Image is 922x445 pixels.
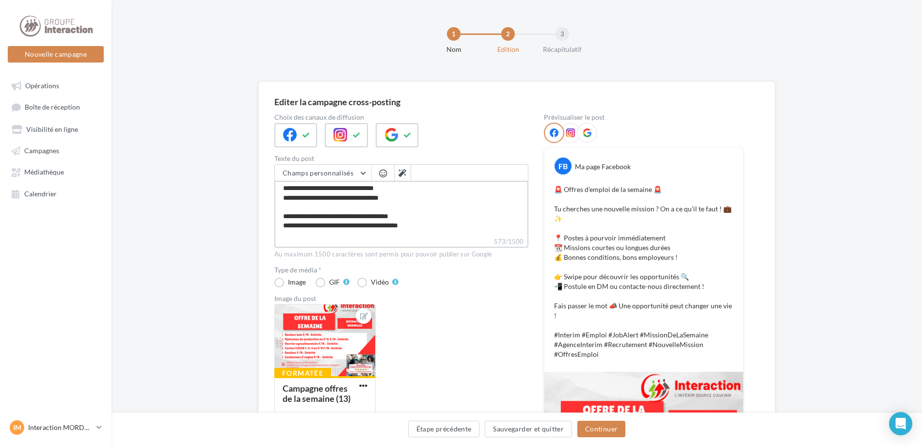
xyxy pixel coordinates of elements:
div: Campagne offres de la semaine (13) [283,383,350,404]
a: Calendrier [6,185,106,202]
span: Médiathèque [24,168,64,176]
button: Sauvegarder et quitter [485,421,572,437]
div: Image du post [274,295,528,302]
span: Boîte de réception [25,103,80,111]
div: Editer la campagne cross-posting [274,97,400,106]
div: Vidéo [371,279,389,286]
span: Calendrier [24,190,57,198]
a: Campagnes [6,142,106,159]
div: Récapitulatif [531,45,593,54]
div: Au maximum 1500 caractères sont permis pour pouvoir publier sur Google [274,250,528,259]
button: Étape précédente [408,421,480,437]
label: Type de média * [274,267,528,273]
label: Texte du post [274,155,528,162]
button: Continuer [577,421,625,437]
div: Ma page Facebook [575,162,631,172]
span: Visibilité en ligne [26,125,78,133]
label: Choix des canaux de diffusion [274,114,528,121]
button: Nouvelle campagne [8,46,104,63]
div: Prévisualiser le post [544,114,744,121]
label: 573/1500 [274,237,528,248]
a: Visibilité en ligne [6,120,106,138]
div: Formatée [274,368,331,379]
a: Médiathèque [6,163,106,180]
div: Edition [477,45,539,54]
p: 🚨 Offres d’emploi de la semaine 🚨 Tu cherches une nouvelle mission ? On a ce qu’il te faut ! 💼✨ 📍... [554,185,733,359]
span: Campagnes [24,146,59,155]
div: 2 [501,27,515,41]
div: Nom [423,45,485,54]
button: Champs personnalisés [275,165,371,181]
div: 3 [556,27,569,41]
div: Image [288,279,306,286]
div: 1 [447,27,461,41]
p: Interaction MORDELLES [28,423,93,432]
a: Boîte de réception [6,98,106,116]
a: IM Interaction MORDELLES [8,418,104,437]
span: Champs personnalisés [283,169,353,177]
a: Opérations [6,77,106,94]
span: Opérations [25,81,59,90]
div: GIF [329,279,340,286]
div: FB [555,158,572,175]
div: Open Intercom Messenger [889,412,912,435]
span: IM [13,423,21,432]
